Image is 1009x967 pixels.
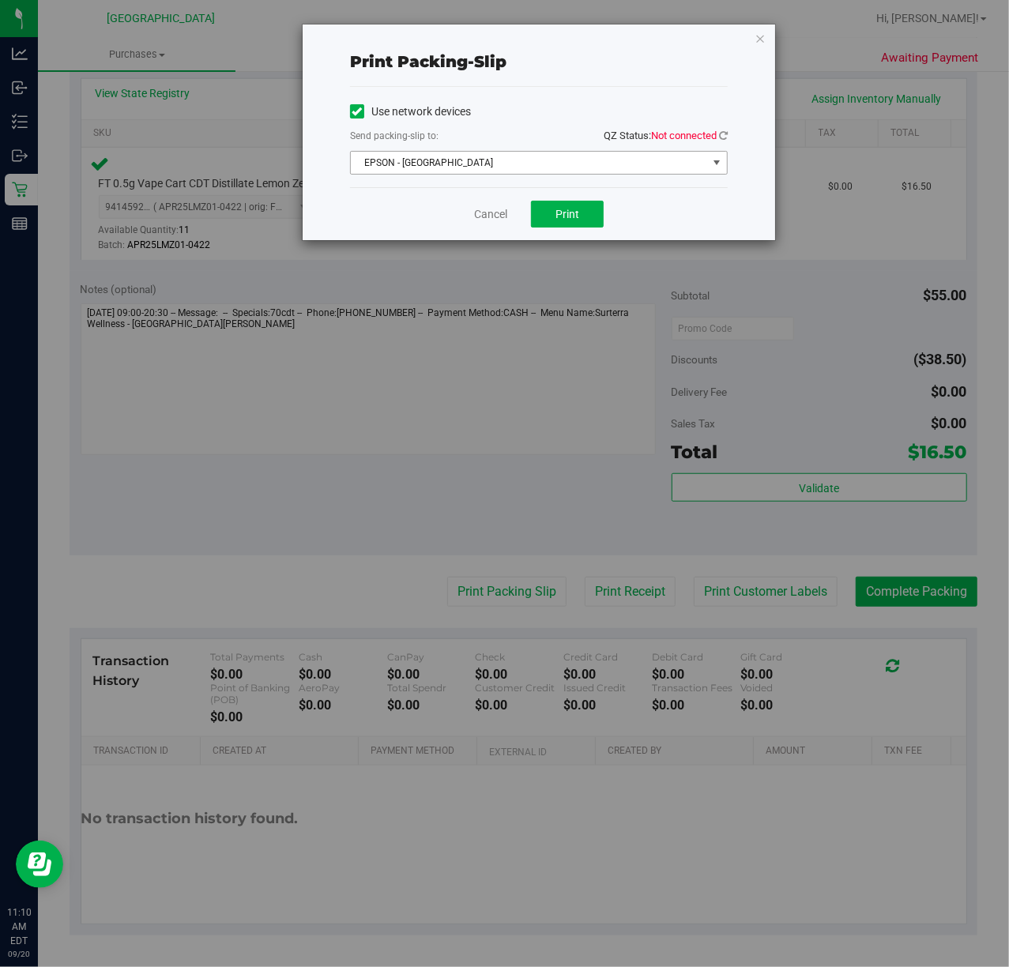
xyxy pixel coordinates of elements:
[16,841,63,888] iframe: Resource center
[651,130,717,141] span: Not connected
[350,103,471,120] label: Use network devices
[350,52,506,71] span: Print packing-slip
[531,201,604,228] button: Print
[474,206,507,223] a: Cancel
[555,208,579,220] span: Print
[604,130,728,141] span: QZ Status:
[350,129,439,143] label: Send packing-slip to:
[707,152,727,174] span: select
[351,152,707,174] span: EPSON - [GEOGRAPHIC_DATA]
